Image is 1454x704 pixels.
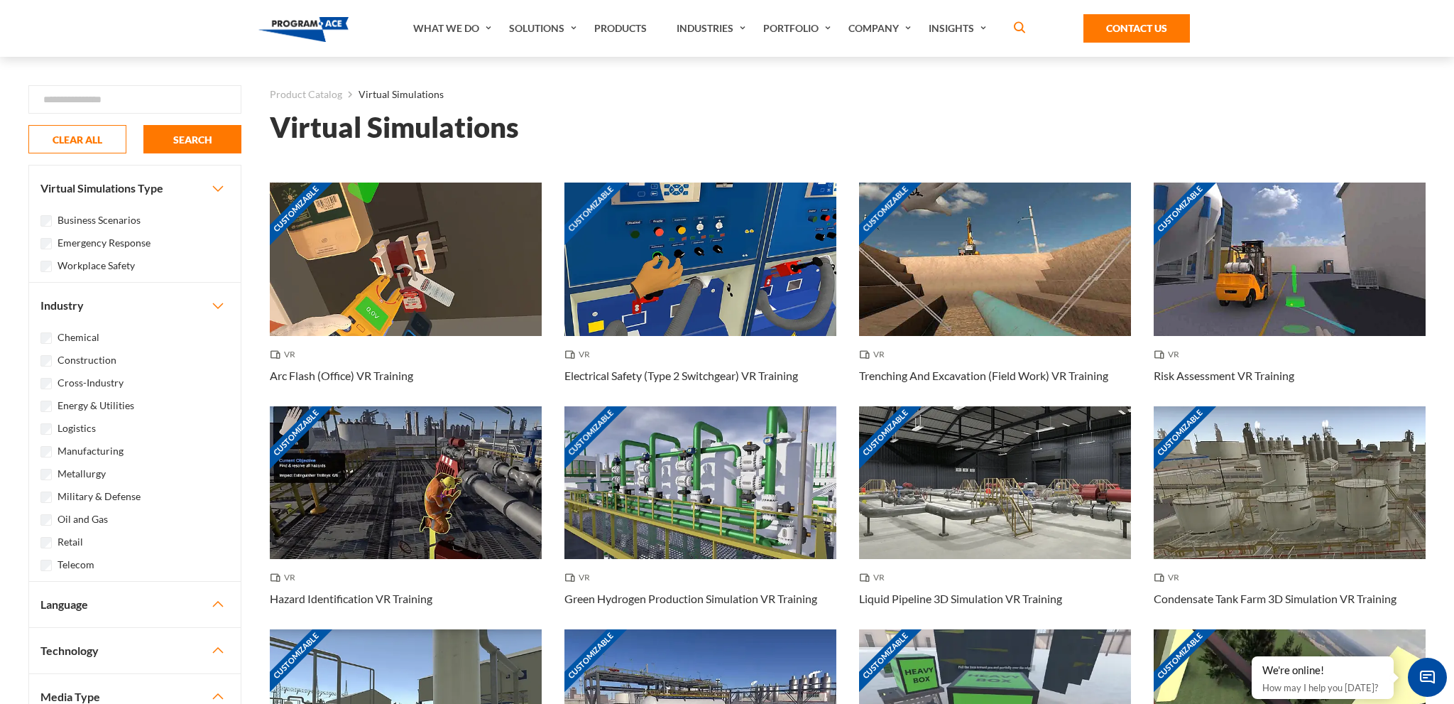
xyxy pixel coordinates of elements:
input: Telecom [40,560,52,571]
a: Customizable Thumbnail - Condensate Tank Farm 3D Simulation VR Training VR Condensate Tank Farm 3... [1154,406,1426,629]
li: Virtual Simulations [342,85,444,104]
input: Chemical [40,332,52,344]
button: Virtual Simulations Type [29,166,241,211]
nav: breadcrumb [270,85,1426,104]
a: Customizable Thumbnail - Electrical Safety (Type 2 Switchgear) VR Training VR Electrical Safety (... [564,183,836,406]
input: Construction [40,355,52,367]
h3: Hazard Identification VR Training [270,590,432,607]
label: Emergency Response [58,235,151,251]
input: Military & Defense [40,492,52,503]
a: Customizable Thumbnail - Liquid Pipeline 3D Simulation VR Training VR Liquid Pipeline 3D Simulati... [859,406,1131,629]
label: Workplace Safety [58,258,135,274]
input: Business Scenarios [40,215,52,227]
button: CLEAR ALL [28,125,126,153]
span: VR [859,570,890,585]
label: Manufacturing [58,443,124,459]
label: Construction [58,352,116,368]
a: Customizable Thumbnail - Trenching And Excavation (Field Work) VR Training VR Trenching And Excav... [859,183,1131,406]
span: Chat Widget [1408,658,1447,697]
input: Emergency Response [40,238,52,249]
input: Manufacturing [40,446,52,457]
input: Retail [40,537,52,548]
h3: Trenching And Excavation (Field Work) VR Training [859,367,1108,384]
span: VR [270,570,301,585]
a: Customizable Thumbnail - Hazard Identification VR Training VR Hazard Identification VR Training [270,406,542,629]
span: VR [859,347,890,362]
button: Technology [29,628,241,673]
p: How may I help you [DATE]? [1262,679,1383,696]
label: Military & Defense [58,489,141,504]
label: Metallurgy [58,466,106,482]
a: Customizable Thumbnail - Green Hydrogen Production Simulation VR Training VR Green Hydrogen Produ... [564,406,836,629]
input: Energy & Utilities [40,401,52,412]
h3: Electrical Safety (Type 2 Switchgear) VR Training [564,367,798,384]
label: Logistics [58,421,96,436]
input: Metallurgy [40,469,52,480]
label: Business Scenarios [58,212,141,228]
h3: Risk Assessment VR Training [1154,367,1294,384]
input: Cross-Industry [40,378,52,389]
a: Customizable Thumbnail - Arc Flash (Office) VR Training VR Arc Flash (Office) VR Training [270,183,542,406]
h3: Condensate Tank Farm 3D Simulation VR Training [1154,590,1396,607]
div: We're online! [1262,664,1383,678]
span: VR [1154,347,1185,362]
input: Logistics [40,423,52,435]
label: Oil and Gas [58,511,108,527]
span: VR [270,347,301,362]
label: Cross-Industry [58,375,124,391]
span: VR [1154,570,1185,585]
span: VR [564,347,596,362]
label: Telecom [58,557,94,573]
h3: Liquid Pipeline 3D Simulation VR Training [859,590,1062,607]
input: Workplace Safety [40,261,52,272]
span: VR [564,570,596,585]
a: Customizable Thumbnail - Risk Assessment VR Training VR Risk Assessment VR Training [1154,183,1426,406]
label: Retail [58,534,83,550]
a: Contact Us [1083,14,1190,43]
img: Program-Ace [258,17,349,42]
h3: Arc Flash (Office) VR Training [270,367,413,384]
a: Product Catalog [270,85,342,104]
label: Energy & Utilities [58,398,134,413]
h1: Virtual Simulations [270,115,519,140]
h3: Green Hydrogen Production Simulation VR Training [564,590,817,607]
button: Language [29,582,241,627]
label: Chemical [58,330,99,345]
button: Industry [29,283,241,328]
input: Oil and Gas [40,514,52,526]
